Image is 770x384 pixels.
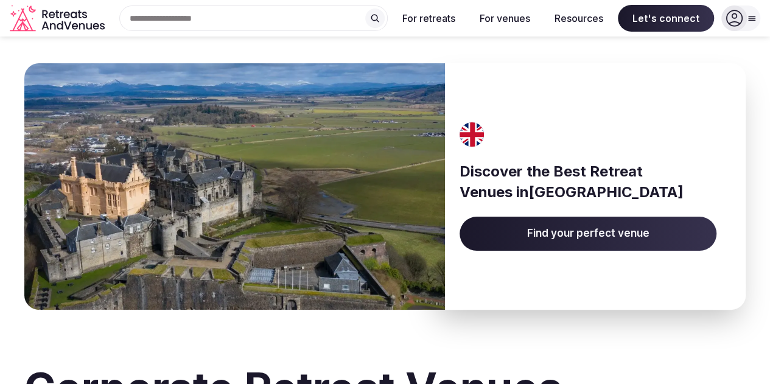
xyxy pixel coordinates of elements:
img: United Kingdom's flag [456,122,489,147]
span: Let's connect [618,5,714,32]
a: Visit the homepage [10,5,107,32]
button: For venues [470,5,540,32]
svg: Retreats and Venues company logo [10,5,107,32]
button: For retreats [393,5,465,32]
h3: Discover the Best Retreat Venues in [GEOGRAPHIC_DATA] [460,161,716,202]
a: Find your perfect venue [460,217,716,251]
button: Resources [545,5,613,32]
img: Banner image for United Kingdom representative of the country [24,63,445,310]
